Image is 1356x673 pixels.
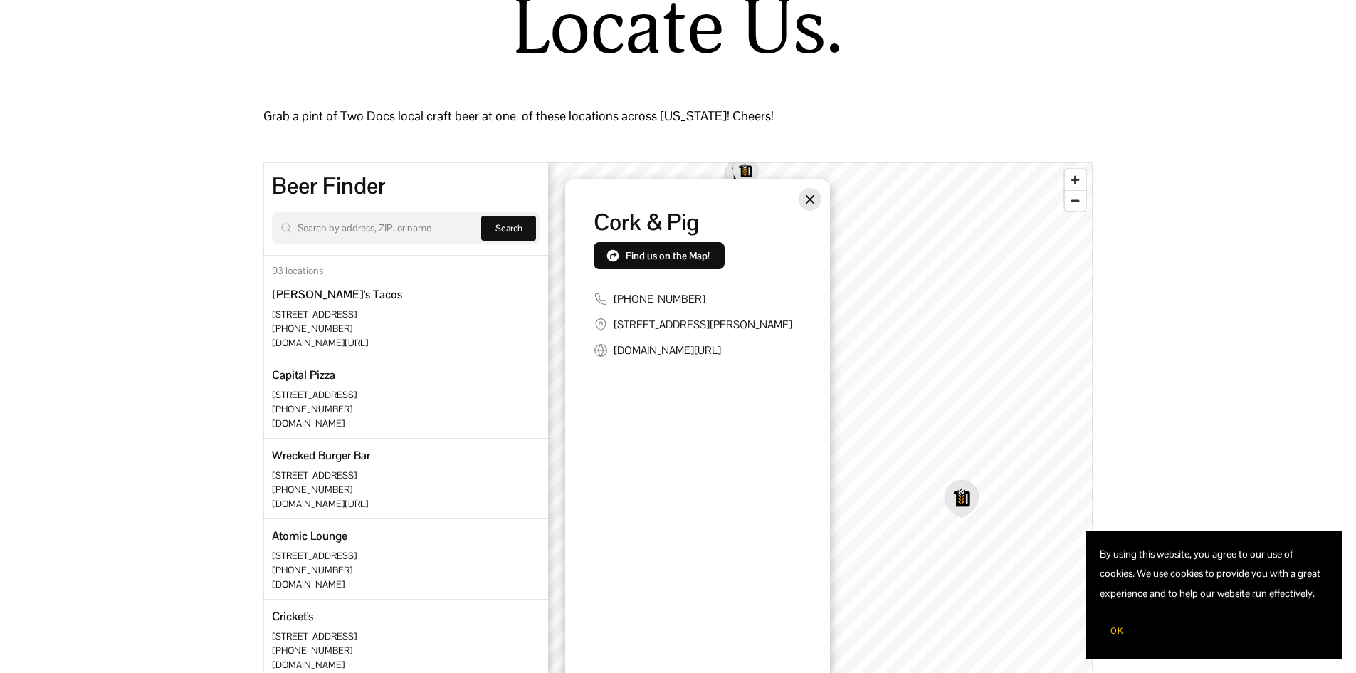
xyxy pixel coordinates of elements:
span: OK [1110,625,1123,637]
button: OK [1100,617,1134,645]
a: [DOMAIN_NAME][URL] [614,343,721,357]
a: [PHONE_NUMBER] [272,484,352,496]
span: Search [495,222,522,234]
a: [DOMAIN_NAME][URL] [272,498,368,510]
button: Search [481,216,536,240]
div: Capital Pizza [272,367,335,384]
div: [PERSON_NAME]'s Tacos [272,286,402,303]
a: [DOMAIN_NAME] [272,659,345,671]
span: [STREET_ADDRESS] [272,550,357,562]
button: Zoom in [1065,169,1086,190]
span: Find us on the Map! [626,249,710,262]
span: [STREET_ADDRESS] [272,389,357,401]
button: Zoom out [1065,190,1086,211]
div: Cork & Pig [594,208,801,236]
div: Cricket's [272,608,313,625]
a: [DOMAIN_NAME] [272,417,345,429]
input: Search by address, ZIP, or name [298,219,468,236]
div: Wrecked Burger Bar [272,447,370,464]
p: By using this website, you agree to our use of cookies. We use cookies to provide you with a grea... [1100,545,1328,603]
a: [PHONE_NUMBER] [272,403,352,415]
a: [PHONE_NUMBER] [272,564,352,576]
a: [PHONE_NUMBER] [272,323,352,335]
span: [STREET_ADDRESS] [272,469,357,481]
button: Find us on the Map! [594,242,725,270]
span: [STREET_ADDRESS] [272,308,357,320]
div: Beer Finder [272,171,540,202]
span: [STREET_ADDRESS][PERSON_NAME] [614,318,792,331]
div: Map marker [725,159,752,189]
a: [DOMAIN_NAME][URL] [272,337,368,349]
div: Map marker [948,484,975,514]
div: Map marker [732,157,759,187]
span: [STREET_ADDRESS] [272,630,357,642]
a: [DOMAIN_NAME] [272,578,345,590]
button: Close [799,188,821,211]
div: Atomic Lounge [272,528,347,545]
div: 93 locations [263,256,548,278]
section: Cookie banner [1086,531,1342,659]
p: Grab a pint of Two Docs local craft beer at one of these locations across [US_STATE]! Cheers! [263,104,1093,128]
a: [PHONE_NUMBER] [614,292,705,306]
a: [PHONE_NUMBER] [272,645,352,657]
